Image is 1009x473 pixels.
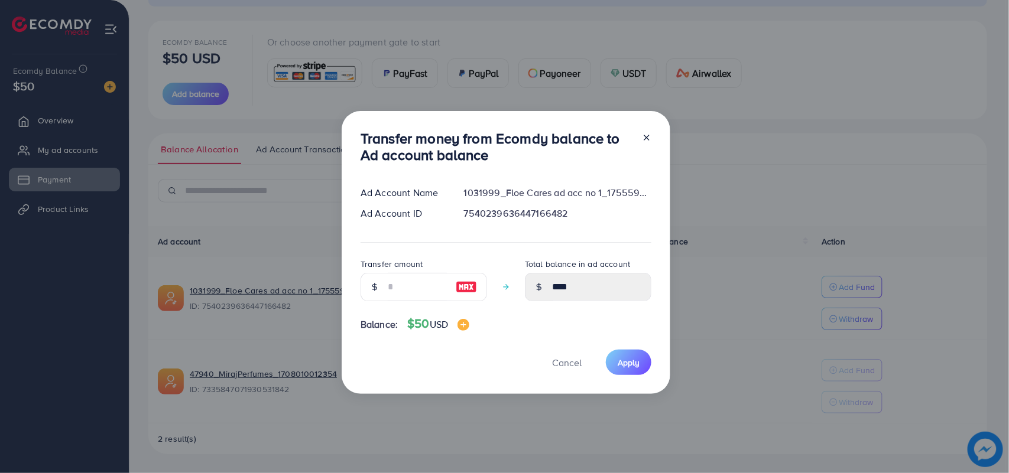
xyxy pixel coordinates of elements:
[458,319,469,331] img: image
[351,207,455,220] div: Ad Account ID
[456,280,477,294] img: image
[618,357,640,368] span: Apply
[537,350,596,375] button: Cancel
[361,318,398,331] span: Balance:
[430,318,448,331] span: USD
[361,130,632,164] h3: Transfer money from Ecomdy balance to Ad account balance
[351,186,455,200] div: Ad Account Name
[361,258,423,270] label: Transfer amount
[455,186,661,200] div: 1031999_Floe Cares ad acc no 1_1755598915786
[606,350,651,375] button: Apply
[407,317,469,331] h4: $50
[552,356,582,369] span: Cancel
[455,207,661,220] div: 7540239636447166482
[525,258,630,270] label: Total balance in ad account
